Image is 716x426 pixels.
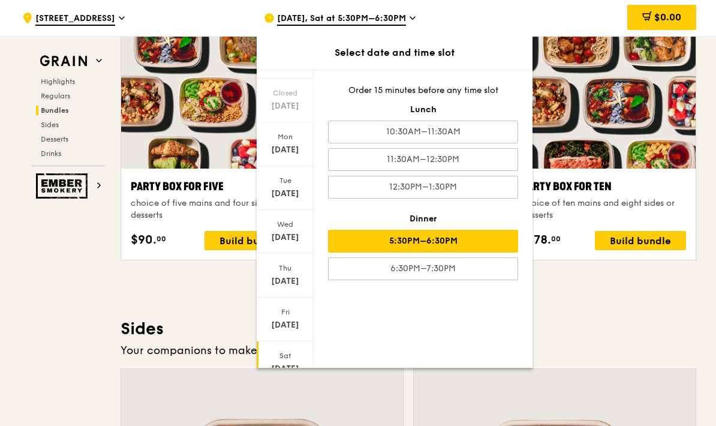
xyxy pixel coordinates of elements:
div: Party Box for Ten [521,178,686,195]
span: Highlights [41,77,75,86]
img: Ember Smokery web logo [36,173,91,199]
span: 00 [551,234,561,244]
img: Grain web logo [36,50,91,72]
div: 6:30PM–7:30PM [328,257,518,280]
span: Regulars [41,92,70,100]
div: Party Box for Five [131,178,296,195]
div: 11:30AM–12:30PM [328,148,518,171]
div: 12:30PM–1:30PM [328,176,518,199]
div: Your companions to make it a wholesome meal. [121,342,696,359]
div: Thu [258,263,312,273]
span: Bundles [41,106,69,115]
div: [DATE] [258,363,312,375]
span: Desserts [41,135,68,143]
div: 5:30PM–6:30PM [328,230,518,253]
div: [DATE] [258,232,312,244]
div: Mon [258,132,312,142]
h3: Sides [121,318,696,340]
span: $90. [131,231,157,249]
div: Fri [258,307,312,317]
span: [DATE], Sat at 5:30PM–6:30PM [277,13,406,26]
div: Build bundle [204,231,296,250]
div: Closed [258,88,312,98]
div: [DATE] [258,188,312,200]
div: [DATE] [258,144,312,156]
div: [DATE] [258,100,312,112]
span: [STREET_ADDRESS] [35,13,115,26]
span: Drinks [41,149,61,158]
span: Sides [41,121,59,129]
div: Wed [258,220,312,229]
span: 00 [157,234,166,244]
div: choice of five mains and four sides or desserts [131,197,296,221]
div: 10:30AM–11:30AM [328,121,518,143]
div: Order 15 minutes before any time slot [328,85,518,97]
div: Dinner [328,213,518,225]
span: $0.00 [654,11,681,23]
div: [DATE] [258,319,312,331]
div: [DATE] [258,275,312,287]
div: Lunch [328,104,518,116]
div: Tue [258,176,312,185]
div: Sat [258,351,312,361]
div: choice of ten mains and eight sides or desserts [521,197,686,221]
div: Select date and time slot [257,46,533,60]
div: Build bundle [595,231,686,250]
span: $178. [521,231,551,249]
